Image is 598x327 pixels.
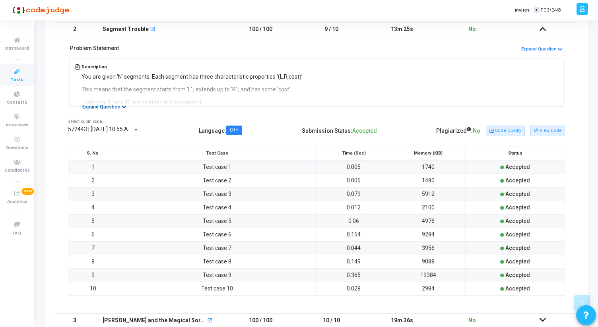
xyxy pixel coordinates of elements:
[316,160,391,174] td: 0.005
[367,22,437,36] td: 13m 25s
[68,147,118,160] th: S. No.
[118,160,316,174] td: Test case 1
[68,255,118,268] td: 8
[11,77,23,83] span: Tests
[505,218,530,224] span: Accepted
[534,7,539,13] span: T
[505,285,530,292] span: Accepted
[103,23,149,36] div: Segment Trouble
[391,187,465,201] td: 5912
[55,22,95,36] td: 2
[150,27,155,33] mat-icon: open_in_new
[68,126,164,132] span: 572443 | [DATE] 10:55 AM IST (Best) P
[505,231,530,238] span: Accepted
[486,126,524,136] button: Code Quality
[541,7,561,14] span: 1103/2418
[296,22,366,36] td: 9 / 10
[230,128,239,133] div: C++
[302,124,377,137] div: Submission Status:
[515,7,531,14] label: Invites:
[505,245,530,251] span: Accepted
[82,64,440,70] h5: Description
[316,174,391,187] td: 0.005
[68,268,118,282] td: 9
[118,255,316,268] td: Test case 8
[316,147,391,160] th: Time (Sec)
[468,26,476,32] span: No
[505,164,530,170] span: Accepted
[521,46,563,53] button: Expand Question
[118,201,316,214] td: Test case 4
[78,103,131,111] button: Expand Question
[391,241,465,255] td: 3956
[207,318,213,324] mat-icon: open_in_new
[225,22,296,36] td: 100 / 100
[505,258,530,265] span: Accepted
[118,268,316,282] td: Test case 9
[199,124,242,137] div: Language :
[118,187,316,201] td: Test case 3
[391,147,465,160] th: Memory (KiB)
[68,160,118,174] td: 1
[316,268,391,282] td: 0.365
[68,174,118,187] td: 2
[466,147,565,160] th: Status
[118,174,316,187] td: Test case 2
[6,122,28,129] span: Interviews
[391,174,465,187] td: 1480
[10,2,70,18] img: logo
[68,187,118,201] td: 3
[316,228,391,241] td: 0.154
[391,160,465,174] td: 1740
[316,255,391,268] td: 0.149
[118,241,316,255] td: Test case 7
[391,255,465,268] td: 9088
[118,228,316,241] td: Test case 6
[391,201,465,214] td: 2100
[505,204,530,211] span: Accepted
[68,214,118,228] td: 5
[118,282,316,295] td: Test case 10
[68,201,118,214] td: 4
[391,214,465,228] td: 4976
[13,230,21,237] span: FAQ
[103,314,206,327] div: [PERSON_NAME] and the Magical Sorting Stones
[391,268,465,282] td: 19384
[82,73,440,81] p: You are given ‘N’ segments. Each segment has three characteristic properties ‘(L,R,cost)’
[4,167,30,174] span: Candidates
[7,99,27,106] span: Contests
[118,147,316,160] th: Test Case
[6,145,28,151] span: Questions
[473,128,480,134] span: No
[352,128,377,134] span: Accepted
[70,45,119,52] h5: Problem Statement
[7,199,27,205] span: Analytics
[316,282,391,295] td: 0.028
[5,45,29,52] span: Dashboard
[505,177,530,184] span: Accepted
[316,241,391,255] td: 0.044
[21,188,34,195] span: New
[118,214,316,228] td: Test case 5
[68,282,118,295] td: 10
[436,124,480,137] div: Plagiarized :
[505,191,530,197] span: Accepted
[68,241,118,255] td: 7
[68,228,118,241] td: 6
[316,201,391,214] td: 0.012
[468,317,476,323] span: No
[505,272,530,278] span: Accepted
[316,214,391,228] td: 0.06
[391,228,465,241] td: 9284
[530,126,565,136] button: View Code
[391,282,465,295] td: 2984
[316,187,391,201] td: 0.079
